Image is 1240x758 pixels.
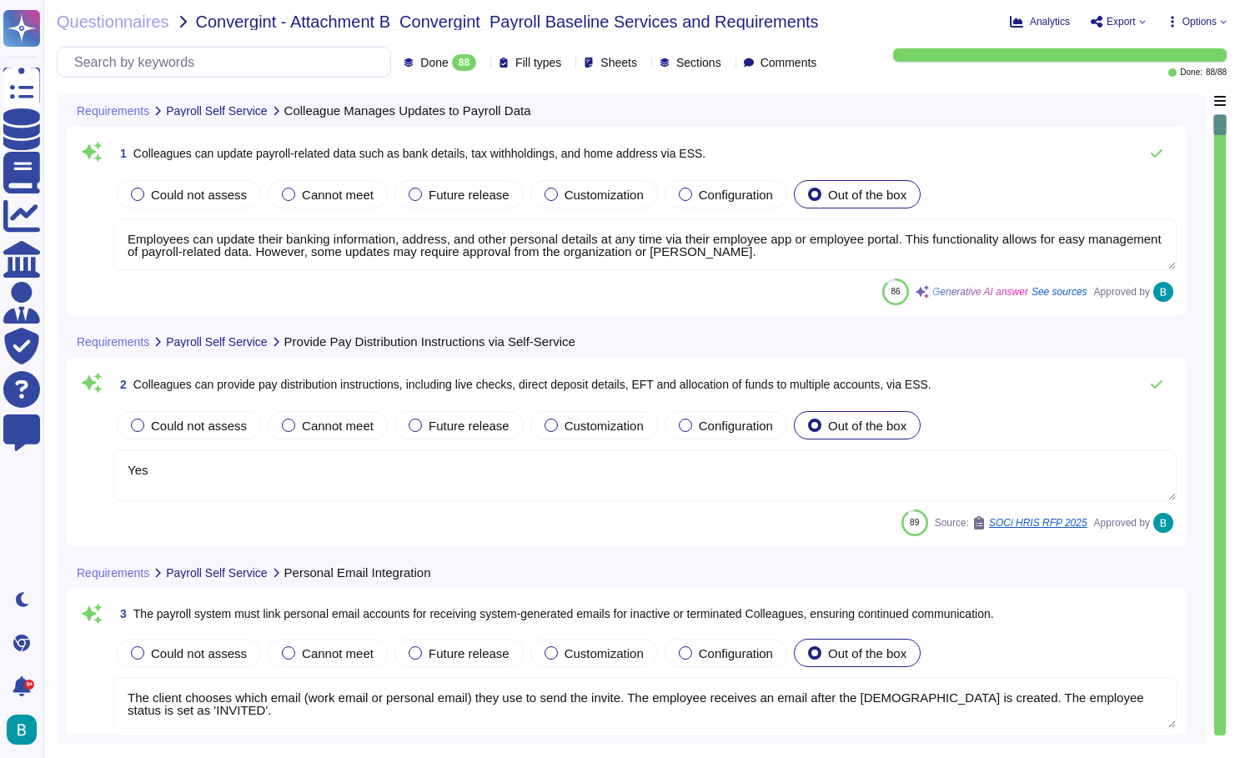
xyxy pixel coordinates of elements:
span: Export [1107,17,1136,27]
span: Future release [429,188,510,202]
textarea: The client chooses which email (work email or personal email) they use to send the invite. The em... [113,677,1177,729]
span: Questionnaires [57,13,169,30]
span: Comments [761,57,817,68]
span: Out of the box [828,419,906,433]
span: Fill types [515,57,561,68]
span: Customization [565,646,644,660]
input: Search by keywords [66,48,390,77]
span: Source: [935,516,1087,530]
span: Sheets [600,57,637,68]
span: The payroll system must link personal email accounts for receiving system-generated emails for in... [133,607,994,620]
span: Done: [1180,68,1202,77]
span: Personal Email Integration [284,566,431,579]
span: Configuration [699,646,773,660]
textarea: Employees can update their banking information, address, and other personal details at any time v... [113,218,1177,270]
span: Provide Pay Distribution Instructions via Self-Service [284,335,575,348]
span: See sources [1032,287,1087,297]
span: 88 / 88 [1206,68,1227,77]
span: Cannot meet [302,419,374,433]
span: 86 [891,287,900,296]
span: Customization [565,419,644,433]
span: 1 [113,148,127,159]
button: user [3,711,48,748]
span: SOCi HRIS RFP 2025 [989,518,1087,528]
span: Analytics [1030,17,1070,27]
span: Done [420,57,448,68]
img: user [1153,513,1173,533]
span: 2 [113,379,127,390]
span: Future release [429,646,510,660]
span: 89 [910,518,919,527]
span: Could not assess [151,419,247,433]
span: Could not assess [151,646,247,660]
span: Customization [565,188,644,202]
span: Options [1182,17,1217,27]
span: Could not assess [151,188,247,202]
div: 88 [452,54,476,71]
span: Configuration [699,419,773,433]
span: Configuration [699,188,773,202]
span: Approved by [1094,518,1150,528]
img: user [1153,282,1173,302]
span: Future release [429,419,510,433]
span: Requirements [77,336,149,348]
span: Requirements [77,567,149,579]
div: 9+ [24,680,34,690]
span: Cannot meet [302,646,374,660]
button: Analytics [1010,15,1070,28]
span: Cannot meet [302,188,374,202]
span: Generative AI answer [932,287,1028,297]
textarea: Yes [113,449,1177,501]
span: Approved by [1094,287,1150,297]
span: Out of the box [828,188,906,202]
img: user [7,715,37,745]
span: Payroll Self Service [166,567,267,579]
span: Colleagues can update payroll-related data such as bank details, tax withholdings, and home addre... [133,147,705,160]
span: 3 [113,608,127,620]
span: Convergint - Attachment B_Convergint_Payroll Baseline Services and Requirements [196,13,819,30]
span: Out of the box [828,646,906,660]
span: Colleagues can provide pay distribution instructions, including live checks, direct deposit detai... [133,378,931,391]
span: Sections [676,57,721,68]
span: Payroll Self Service [166,336,267,348]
